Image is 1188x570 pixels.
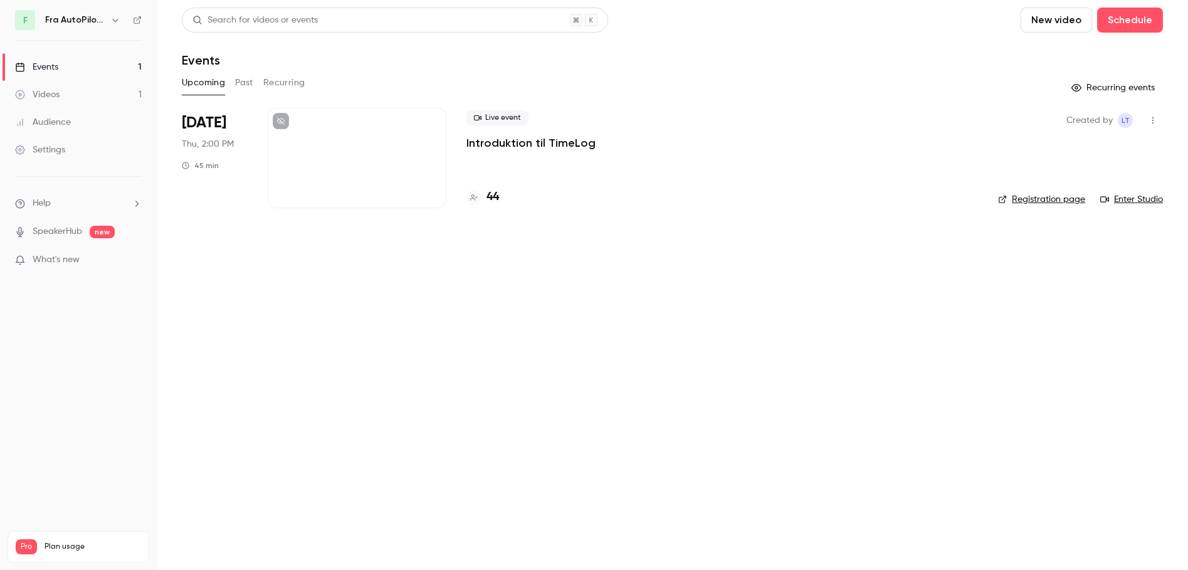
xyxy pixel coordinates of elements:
[90,226,115,238] span: new
[15,61,58,73] div: Events
[998,193,1085,206] a: Registration page
[486,189,499,206] h4: 44
[1097,8,1163,33] button: Schedule
[192,14,318,27] div: Search for videos or events
[15,197,142,210] li: help-dropdown-opener
[33,225,82,238] a: SpeakerHub
[45,542,141,552] span: Plan usage
[1021,8,1092,33] button: New video
[15,88,60,101] div: Videos
[45,14,105,26] h6: Fra AutoPilot til TimeLog
[235,73,253,93] button: Past
[466,110,528,125] span: Live event
[23,14,28,27] span: F
[182,113,226,133] span: [DATE]
[33,197,51,210] span: Help
[15,116,71,129] div: Audience
[466,135,596,150] a: Introduktion til TimeLog
[1100,193,1163,206] a: Enter Studio
[182,108,248,208] div: Sep 25 Thu, 2:00 PM (Europe/Berlin)
[182,138,234,150] span: Thu, 2:00 PM
[16,539,37,554] span: Pro
[1066,78,1163,98] button: Recurring events
[466,189,499,206] a: 44
[1118,113,1133,128] span: Lucaas Taxgaard
[182,161,219,171] div: 45 min
[127,255,142,266] iframe: Noticeable Trigger
[182,73,225,93] button: Upcoming
[33,253,80,267] span: What's new
[15,144,65,156] div: Settings
[182,53,220,68] h1: Events
[1066,113,1113,128] span: Created by
[263,73,305,93] button: Recurring
[1122,113,1130,128] span: LT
